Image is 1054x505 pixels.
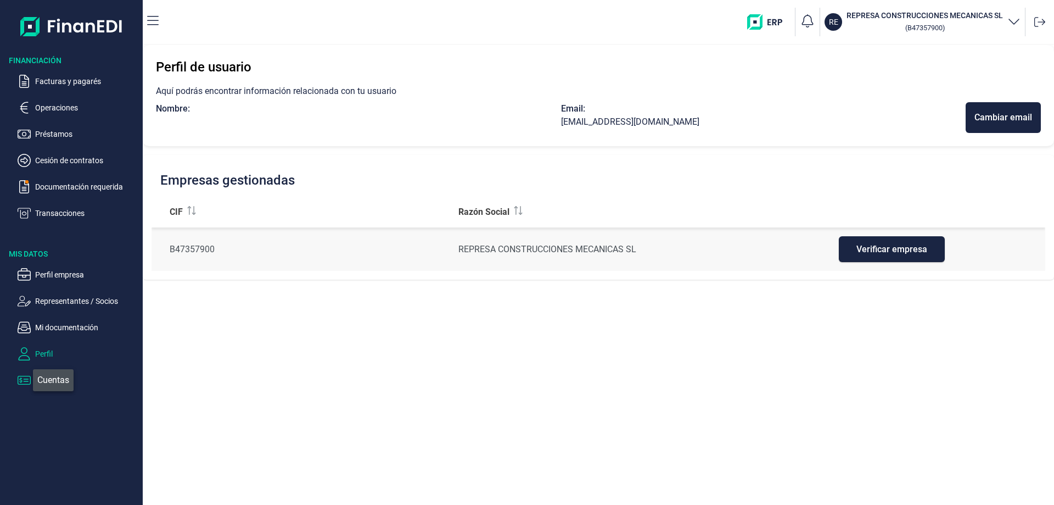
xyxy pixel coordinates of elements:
p: RE [829,16,838,27]
button: Operaciones [18,101,138,114]
button: Verificar empresa [839,236,945,262]
div: B47357900 [170,243,441,256]
small: Copiar cif [905,24,945,32]
button: Cesión de contratos [18,154,138,167]
p: Operaciones [35,101,138,114]
p: Perfil empresa [35,268,138,281]
button: Cuentas [18,374,138,387]
span: Verificar empresa [856,245,927,253]
button: Transacciones [18,207,138,220]
div: [EMAIL_ADDRESS][DOMAIN_NAME] [561,115,966,129]
h3: Perfil de usuario [156,58,1041,76]
button: Perfil [18,347,138,360]
p: Cesión de contratos [35,154,138,167]
p: Documentación requerida [35,180,138,193]
h3: REPRESA CONSTRUCCIONES MECANICAS SL [846,10,1003,21]
p: Representantes / Socios [35,295,138,308]
p: Cuentas [35,374,138,387]
p: Facturas y pagarés [35,75,138,88]
img: Logo de aplicación [20,9,123,44]
button: Representantes / Socios [18,295,138,308]
button: Perfil empresa [18,268,138,281]
button: REREPRESA CONSTRUCCIONES MECANICAS SL (B47357900) [825,10,1021,34]
div: Cambiar email [974,111,1032,124]
div: Email: [561,102,966,115]
p: Aquí podrás encontrar información relacionada con tu usuario [156,85,1041,98]
span: Razón Social [458,206,509,219]
p: Transacciones [35,207,138,220]
p: Mi documentación [35,321,138,334]
div: REPRESA CONSTRUCCIONES MECANICAS SL [458,243,739,256]
button: Documentación requerida [18,180,138,193]
h2: Empresas gestionadas [160,173,295,188]
img: erp [747,14,790,30]
p: Perfil [35,347,138,360]
span: CIF [170,206,183,219]
p: Préstamos [35,127,138,141]
button: Préstamos [18,127,138,141]
button: Mi documentación [18,321,138,334]
button: Cambiar email [966,102,1041,133]
div: Nombre: [156,102,561,115]
button: Facturas y pagarés [18,75,138,88]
